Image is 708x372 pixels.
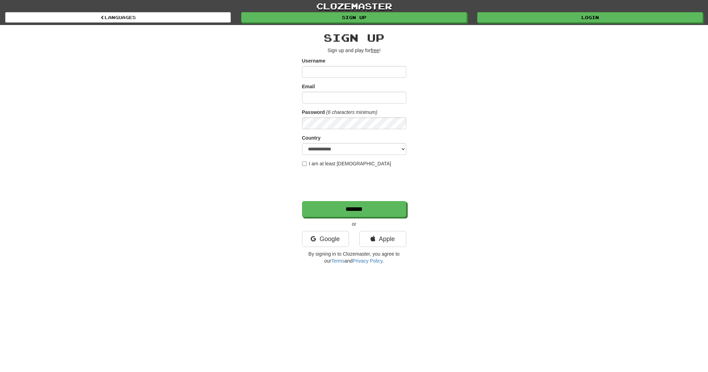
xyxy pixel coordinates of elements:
[371,48,379,53] u: free
[302,47,406,54] p: Sign up and play for !
[241,12,467,23] a: Sign up
[5,12,231,23] a: Languages
[302,160,391,167] label: I am at least [DEMOGRAPHIC_DATA]
[302,57,326,64] label: Username
[302,134,321,141] label: Country
[359,231,406,247] a: Apple
[302,231,349,247] a: Google
[302,109,325,116] label: Password
[302,32,406,43] h2: Sign up
[352,258,382,264] a: Privacy Policy
[302,83,315,90] label: Email
[326,109,377,115] em: (6 characters minimum)
[477,12,703,23] a: Login
[302,171,408,198] iframe: reCAPTCHA
[331,258,344,264] a: Terms
[302,221,406,228] p: or
[302,250,406,264] p: By signing in to Clozemaster, you agree to our and .
[302,162,307,166] input: I am at least [DEMOGRAPHIC_DATA]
